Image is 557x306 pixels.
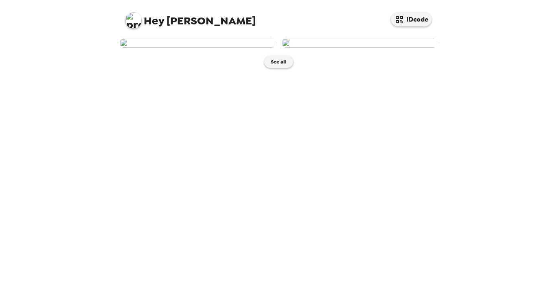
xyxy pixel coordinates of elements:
[125,12,142,28] img: profile pic
[120,39,275,48] img: user-270351
[264,56,293,68] button: See all
[144,13,164,28] span: Hey
[125,8,256,26] span: [PERSON_NAME]
[391,12,432,26] button: IDcode
[282,39,437,48] img: user-270350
